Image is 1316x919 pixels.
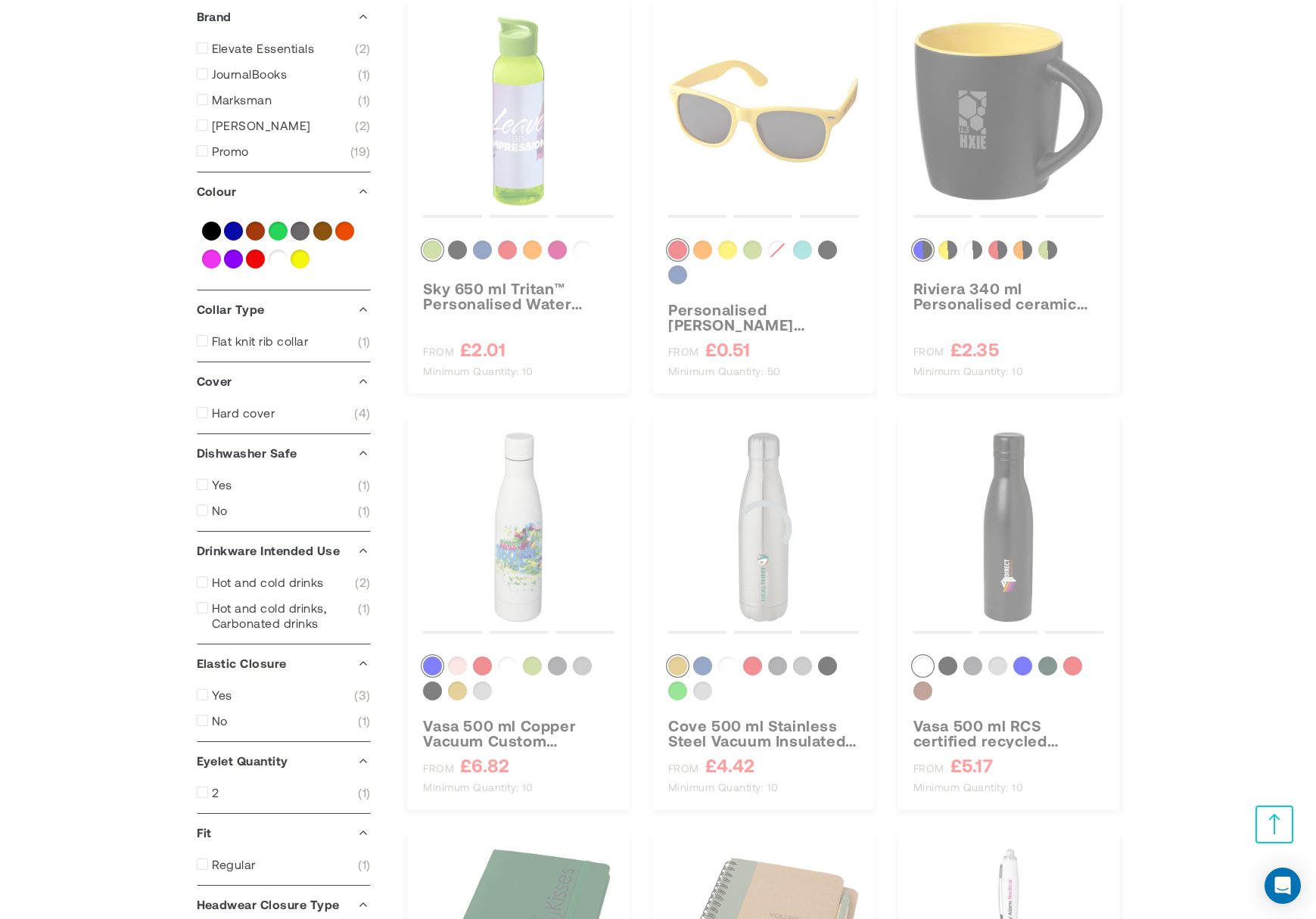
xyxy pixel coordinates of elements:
[354,405,370,421] span: 4
[197,92,371,107] a: Marksman 1
[358,601,370,631] span: 1
[202,250,221,269] a: Pink
[358,477,370,492] span: 1
[212,92,272,107] span: Marksman
[197,688,371,703] a: Yes 3
[197,644,371,682] div: Elastic Closure
[197,172,371,210] div: Colour
[197,41,371,56] a: Elevate Essentials 2
[354,688,370,703] span: 3
[269,250,288,269] a: White
[197,742,371,780] div: Eyelet Quantity
[355,575,370,590] span: 2
[197,477,371,492] a: Yes 1
[212,405,275,421] span: Hard cover
[358,857,370,872] span: 1
[212,118,311,133] span: [PERSON_NAME]
[197,575,371,590] a: Hot and cold drinks 2
[212,575,324,590] span: Hot and cold drinks
[212,477,232,492] span: Yes
[358,713,370,728] span: 1
[197,814,371,852] div: Fit
[358,503,370,518] span: 1
[358,785,370,800] span: 1
[246,222,265,241] a: Brown
[335,222,354,241] a: Orange
[269,222,288,241] a: Green
[358,92,370,107] span: 1
[212,785,219,800] span: 2
[197,503,371,518] a: No 1
[358,334,370,349] span: 1
[212,67,288,82] span: JournalBooks
[197,785,371,800] a: 2 1
[212,688,232,703] span: Yes
[224,250,243,269] a: Purple
[212,713,228,728] span: No
[197,67,371,82] a: JournalBooks 1
[212,857,256,872] span: Regular
[197,601,371,631] a: Hot and cold drinks, Carbonated drinks 1
[197,857,371,872] a: Regular 1
[246,250,265,269] a: Red
[202,222,221,241] a: Black
[291,250,310,269] a: Yellow
[212,503,228,518] span: No
[224,222,243,241] a: Blue
[355,118,370,133] span: 2
[197,290,371,328] div: Collar Type
[197,362,371,400] div: Cover
[197,434,371,472] div: Dishwasher Safe
[197,405,371,421] a: Hard cover 4
[212,601,359,631] span: Hot and cold drinks, Carbonated drinks
[212,41,315,56] span: Elevate Essentials
[291,222,310,241] a: Grey
[197,532,371,570] div: Drinkware Intended Use
[1265,868,1301,904] div: Open Intercom Messenger
[197,334,371,349] a: Flat knit rib collar 1
[212,334,309,349] span: Flat knit rib collar
[197,144,371,159] a: Promo 19
[358,67,370,82] span: 1
[212,144,249,159] span: Promo
[350,144,371,159] span: 19
[355,41,370,56] span: 2
[197,713,371,728] a: No 1
[313,222,332,241] a: Natural
[197,118,371,133] a: [PERSON_NAME] 2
